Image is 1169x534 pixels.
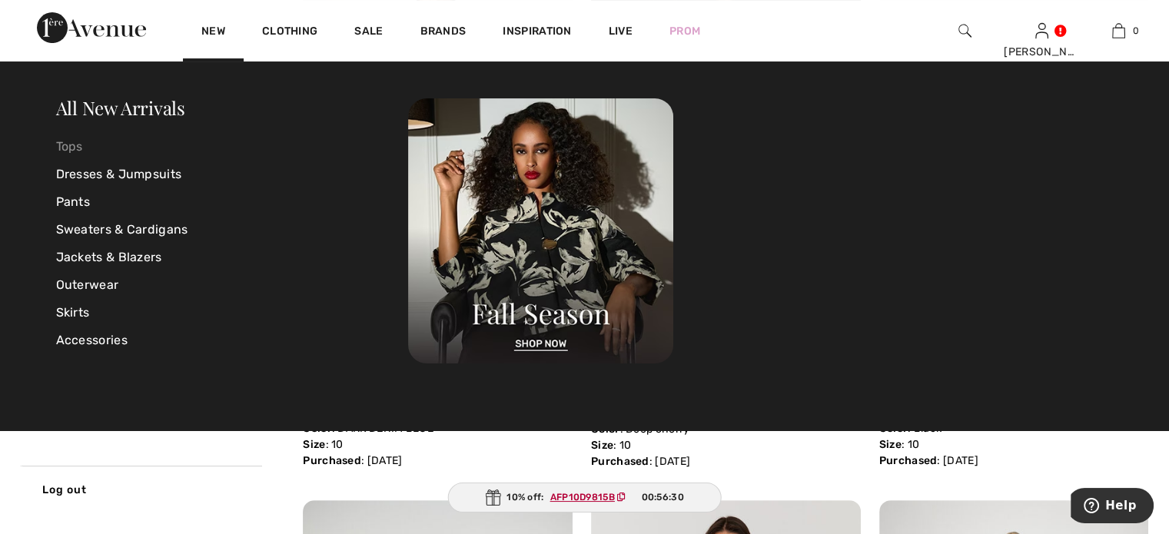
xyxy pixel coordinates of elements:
[56,216,409,244] a: Sweaters & Cardigans
[1035,23,1048,38] a: Sign In
[201,25,225,41] a: New
[262,25,317,41] a: Clothing
[303,454,361,467] span: Purchased
[879,392,1149,469] div: : Black : 10 : [DATE]
[20,466,262,513] a: Log out
[609,23,633,39] a: Live
[56,244,409,271] a: Jackets & Blazers
[591,439,613,452] span: Size
[1004,44,1079,60] div: [PERSON_NAME]
[56,299,409,327] a: Skirts
[56,271,409,299] a: Outerwear
[958,22,971,40] img: search the website
[879,454,938,467] span: Purchased
[1081,22,1156,40] a: 0
[503,25,571,41] span: Inspiration
[1071,488,1154,526] iframe: Opens a widget where you can find more information
[56,188,409,216] a: Pants
[56,327,409,354] a: Accessories
[56,133,409,161] a: Tops
[879,438,902,451] span: Size
[591,423,620,436] span: Color
[56,95,185,120] a: All New Arrivals
[303,438,325,451] span: Size
[591,393,861,469] div: : Deep cherry : 10 : [DATE]
[420,25,467,41] a: Brands
[447,483,722,512] div: 10% off:
[641,490,683,504] span: 00:56:30
[1133,24,1139,38] span: 0
[669,23,700,39] a: Prom
[56,161,409,188] a: Dresses & Jumpsuits
[485,489,500,506] img: Gift.svg
[550,492,615,502] ins: AFP10D9815B
[354,25,383,41] a: Sale
[1035,22,1048,40] img: My Info
[591,455,649,468] span: Purchased
[408,98,673,363] img: 250825120107_a8d8ca038cac6.jpg
[303,392,573,469] div: : DARK DENIM BLUE : 10 : [DATE]
[1112,22,1125,40] img: My Bag
[37,12,146,43] img: 1ère Avenue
